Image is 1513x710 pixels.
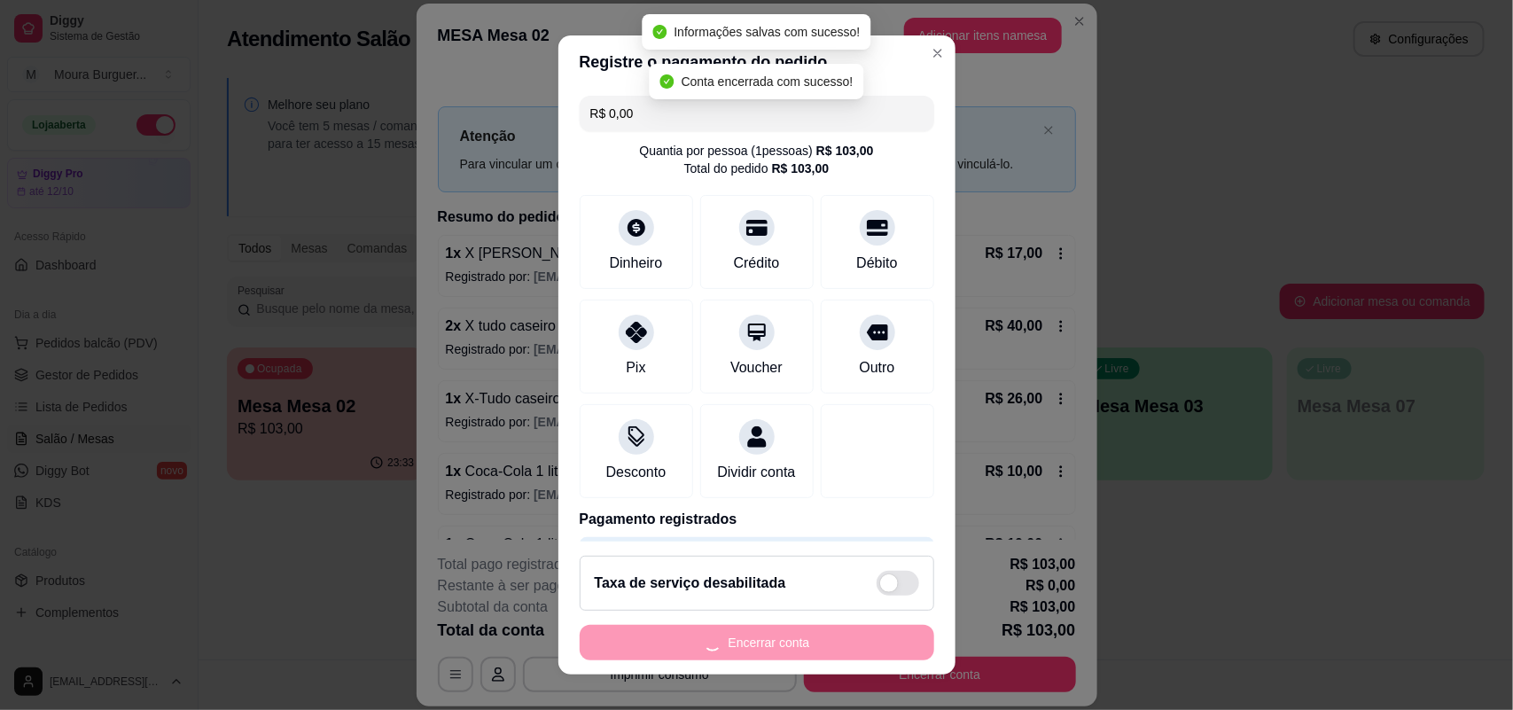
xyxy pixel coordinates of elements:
span: Conta encerrada com sucesso! [682,74,854,89]
div: Total do pedido [684,160,830,177]
div: R$ 103,00 [772,160,830,177]
p: Pagamento registrados [580,509,934,530]
div: R$ 103,00 [816,142,874,160]
div: Voucher [730,357,783,378]
span: check-circle [652,25,667,39]
div: Dinheiro [610,253,663,274]
div: Dividir conta [717,462,795,483]
div: Pix [626,357,645,378]
div: Crédito [734,253,780,274]
input: Ex.: hambúrguer de cordeiro [590,96,924,131]
span: check-circle [660,74,675,89]
div: Outro [859,357,894,378]
div: Quantia por pessoa ( 1 pessoas) [640,142,874,160]
div: Débito [856,253,897,274]
h2: Taxa de serviço desabilitada [595,573,786,594]
button: Close [924,39,952,67]
span: Informações salvas com sucesso! [674,25,860,39]
header: Registre o pagamento do pedido [558,35,955,89]
div: Desconto [606,462,667,483]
